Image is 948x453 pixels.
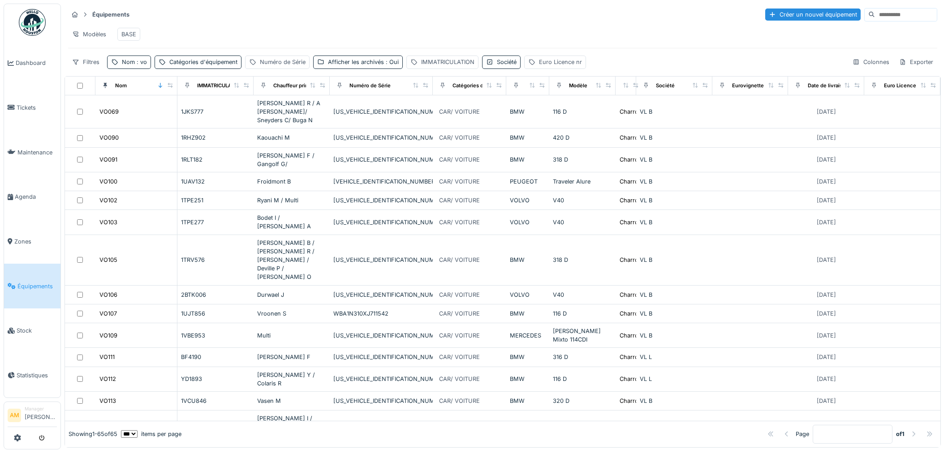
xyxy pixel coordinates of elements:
[439,397,480,405] div: CAR/ VOITURE
[553,291,612,299] div: V40
[333,331,429,340] div: [US_VEHICLE_IDENTIFICATION_NUMBER]
[553,353,612,361] div: 316 D
[620,353,640,361] div: Charroi
[817,196,836,205] div: [DATE]
[620,331,640,340] div: Charroi
[553,256,612,264] div: 318 D
[640,177,709,186] div: VL B
[817,397,836,405] div: [DATE]
[25,406,57,412] div: Manager
[328,58,399,66] div: Afficher les archivés
[439,133,480,142] div: CAR/ VOITURE
[817,177,836,186] div: [DATE]
[4,353,60,398] a: Statistiques
[884,82,922,90] div: Euro Licence nr
[8,406,57,427] a: AM Manager[PERSON_NAME]
[569,82,587,90] div: Modèle
[817,218,836,226] div: [DATE]
[439,218,480,226] div: CAR/ VOITURE
[510,375,546,383] div: BMW
[181,291,250,299] div: 2BTK006
[620,256,640,264] div: Charroi
[539,58,582,66] div: Euro Licence nr
[620,375,640,383] div: Charroi
[17,371,57,380] span: Statistiques
[553,155,612,164] div: 318 D
[640,353,709,361] div: VL L
[257,177,326,186] div: Froidmont B
[510,331,546,340] div: MERCEDES
[273,82,320,90] div: Chauffeur principal
[8,409,21,422] li: AM
[439,291,480,299] div: CAR/ VOITURE
[181,353,250,361] div: BF4190
[510,309,546,318] div: BMW
[19,9,46,36] img: Badge_color-CXgf-gQk.svg
[640,107,709,116] div: VL B
[510,353,546,361] div: BMW
[333,397,429,405] div: [US_VEHICLE_IDENTIFICATION_NUMBER]
[640,196,709,205] div: VL B
[620,309,640,318] div: Charroi
[620,107,640,116] div: Charroi
[257,99,326,125] div: [PERSON_NAME] R / A [PERSON_NAME]/ Sneyders C/ Buga N
[16,59,57,67] span: Dashboard
[817,291,836,299] div: [DATE]
[439,353,480,361] div: CAR/ VOITURE
[817,133,836,142] div: [DATE]
[817,353,836,361] div: [DATE]
[25,406,57,425] li: [PERSON_NAME]
[99,331,117,340] div: VO109
[510,256,546,264] div: BMW
[333,218,429,226] div: [US_VEHICLE_IDENTIFICATION_NUMBER]
[510,155,546,164] div: BMW
[257,214,326,231] div: Bodet I / [PERSON_NAME] A
[553,309,612,318] div: 116 D
[169,58,237,66] div: Catégories d'équipement
[99,397,116,405] div: VO113
[17,326,57,335] span: Stock
[121,30,136,38] div: BASE
[257,353,326,361] div: [PERSON_NAME] F
[197,82,244,90] div: IMMATRICULATION
[620,291,640,299] div: Charroi
[553,327,612,344] div: [PERSON_NAME] Mixto 114CDI
[510,177,546,186] div: PEUGEOT
[4,41,60,85] a: Dashboard
[620,177,640,186] div: Charroi
[384,59,399,65] span: : Oui
[135,59,147,65] span: : vo
[553,218,612,226] div: V40
[99,375,116,383] div: VO112
[68,56,103,68] div: Filtres
[257,133,326,142] div: Kaouachi M
[640,309,709,318] div: VL B
[257,371,326,388] div: [PERSON_NAME] Y / Colaris R
[181,309,250,318] div: 1UJT856
[257,196,326,205] div: Ryani M / Multi
[333,196,429,205] div: [US_VEHICLE_IDENTIFICATION_NUMBER]
[510,291,546,299] div: VOLVO
[333,177,429,186] div: [VEHICLE_IDENTIFICATION_NUMBER]
[895,56,937,68] div: Exporter
[620,397,640,405] div: Charroi
[620,133,640,142] div: Charroi
[68,28,110,41] div: Modèles
[99,177,117,186] div: VO100
[620,218,640,226] div: Charroi
[99,218,117,226] div: VO103
[817,375,836,383] div: [DATE]
[69,430,117,438] div: Showing 1 - 65 of 65
[257,397,326,405] div: Vasen M
[4,264,60,308] a: Équipements
[333,353,429,361] div: [US_VEHICLE_IDENTIFICATION_NUMBER]
[452,82,515,90] div: Catégories d'équipement
[333,291,429,299] div: [US_VEHICLE_IDENTIFICATION_NUMBER]
[817,309,836,318] div: [DATE]
[640,133,709,142] div: VL B
[15,192,57,201] span: Agenda
[439,155,480,164] div: CAR/ VOITURE
[181,331,250,340] div: 1VBE953
[640,218,709,226] div: VL B
[439,177,480,186] div: CAR/ VOITURE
